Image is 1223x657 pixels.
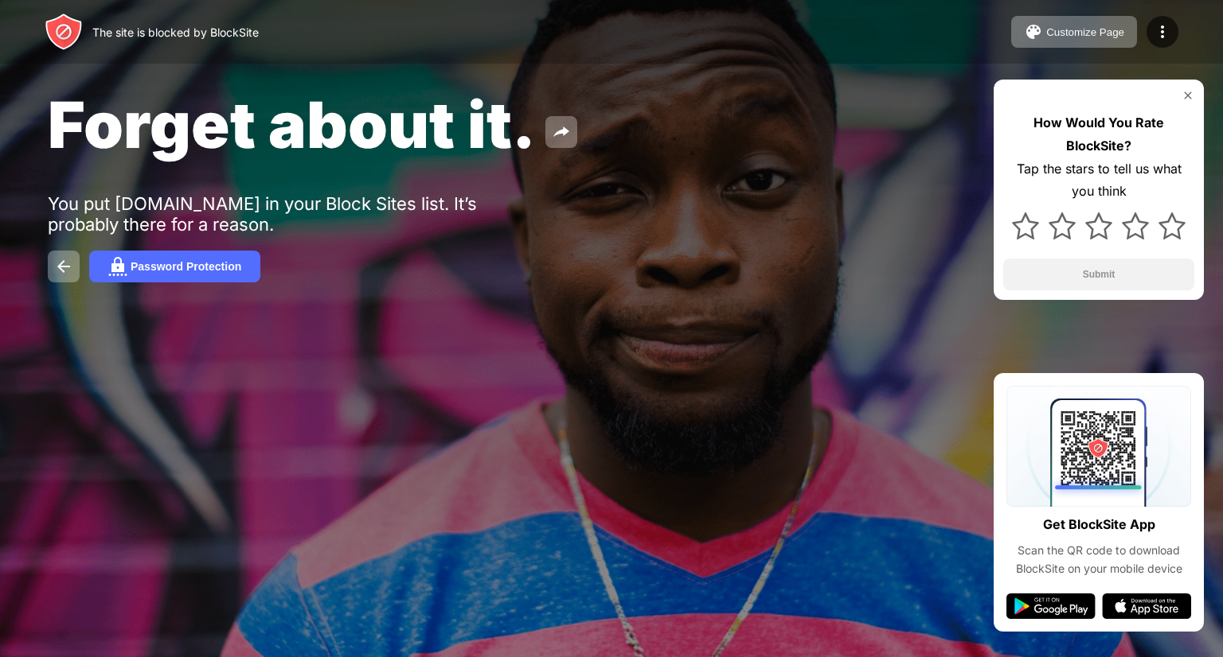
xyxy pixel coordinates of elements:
[1011,16,1137,48] button: Customize Page
[48,86,536,163] span: Forget about it.
[552,122,571,142] img: share.svg
[54,257,73,276] img: back.svg
[1006,386,1191,507] img: qrcode.svg
[48,193,540,235] div: You put [DOMAIN_NAME] in your Block Sites list. It’s probably there for a reason.
[1003,111,1194,157] div: How Would You Rate BlockSite?
[1182,89,1194,102] img: rate-us-close.svg
[1102,593,1191,619] img: app-store.svg
[1012,212,1039,239] img: star.svg
[1024,22,1043,41] img: pallet.svg
[1003,259,1194,290] button: Submit
[1159,212,1186,239] img: star.svg
[131,260,241,273] div: Password Protection
[1043,513,1155,536] div: Get BlockSite App
[1085,212,1112,239] img: star.svg
[45,13,83,51] img: header-logo.svg
[1122,212,1149,239] img: star.svg
[1046,26,1124,38] div: Customize Page
[108,257,127,276] img: password.svg
[92,25,259,39] div: The site is blocked by BlockSite
[1049,212,1076,239] img: star.svg
[1003,157,1194,204] div: Tap the stars to tell us what you think
[1006,593,1096,619] img: google-play.svg
[1153,22,1172,41] img: menu-icon.svg
[1006,542,1191,577] div: Scan the QR code to download BlockSite on your mobile device
[89,251,260,282] button: Password Protection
